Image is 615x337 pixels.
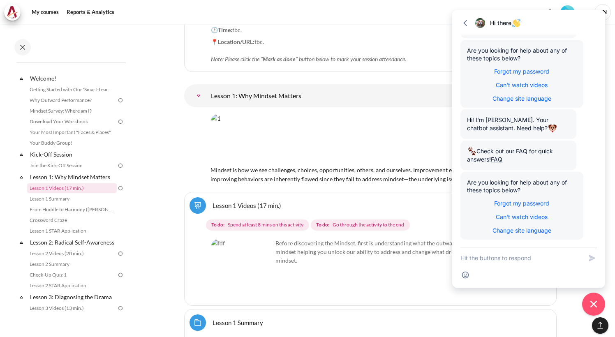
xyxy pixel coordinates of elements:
[27,194,117,204] a: Lesson 1 Summary
[117,97,124,104] img: To do
[117,162,124,169] img: To do
[27,85,117,95] a: Getting Started with Our 'Smart-Learning' Platform
[117,185,124,192] img: To do
[27,215,117,225] a: Crossword Craze
[29,171,117,182] a: Lesson 1: Why Mindset Matters
[117,118,124,125] img: To do
[27,249,117,259] a: Lesson 2 Videos (20 min.)
[27,117,117,127] a: Download Your Workbook
[27,205,117,215] a: From Huddle to Harmony ([PERSON_NAME]'s Story)
[29,237,117,248] a: Lesson 2: Radical Self-Awareness
[117,305,124,312] img: To do
[211,38,254,45] strong: 📍Location/URL:
[316,221,329,229] strong: To do:
[7,6,18,18] img: Architeck
[27,259,117,269] a: Lesson 2 Summary
[27,161,117,171] a: Join the Kick-Off Session
[29,73,117,84] a: Welcome!
[117,250,124,257] img: To do
[17,173,25,181] span: Collapse
[4,4,25,21] a: Architeck Architeck
[29,4,62,21] a: My courses
[232,26,242,33] span: tbc.
[27,138,117,148] a: Your Buddy Group!
[211,221,224,229] strong: To do:
[27,281,117,291] a: Lesson 2 STAR Application
[210,166,516,183] span: Mindset is how we see challenges, choices, opportunities, others, and ourselves. Improvement effo...
[17,293,25,301] span: Collapse
[594,4,611,21] a: User menu
[27,106,117,116] a: Mindset Survey: Where am I?
[17,238,25,247] span: Collapse
[210,114,530,164] img: 1
[213,201,281,209] a: Lesson 1 Videos (17 min.)
[27,183,117,193] a: Lesson 1 Videos (17 min.)
[228,221,303,229] span: Spend at least 8 mins on this activity
[579,6,591,18] button: Languages
[27,95,117,105] a: Why Outward Performance?
[211,26,232,33] strong: 🕑Time:
[557,5,578,20] a: Level #1
[560,5,575,20] img: Level #1
[27,127,117,137] a: Your Most Important "Faces & Places"
[117,271,124,279] img: To do
[29,291,117,302] a: Lesson 3: Diagnosing the Drama
[27,303,117,313] a: Lesson 3 Videos (13 min.)
[206,218,538,233] div: Completion requirements for Lesson 1 Videos (17 min.)
[594,4,611,21] span: HN
[211,239,273,300] img: fdf
[27,270,117,280] a: Check-Up Quiz 1
[17,150,25,159] span: Collapse
[17,74,25,83] span: Collapse
[213,319,263,326] a: Lesson 1 Summary
[544,6,556,18] div: Show notification window with no new notifications
[64,4,117,21] a: Reports & Analytics
[27,314,117,324] a: Lesson 3 Summary
[211,55,406,62] em: Note: Please click the " " button below to mark your session attendance.
[592,317,608,334] button: [[backtotopbutton]]
[29,149,117,160] a: Kick-Off Session
[263,55,296,62] strong: Mark as done
[27,226,117,236] a: Lesson 1 STAR Application
[333,221,404,229] span: Go through the activity to the end
[190,88,207,104] a: Lesson 1: Why Mindset Matters
[211,239,530,265] p: Before discovering the Mindset, first is understanding what the outward mindset is and why the mi...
